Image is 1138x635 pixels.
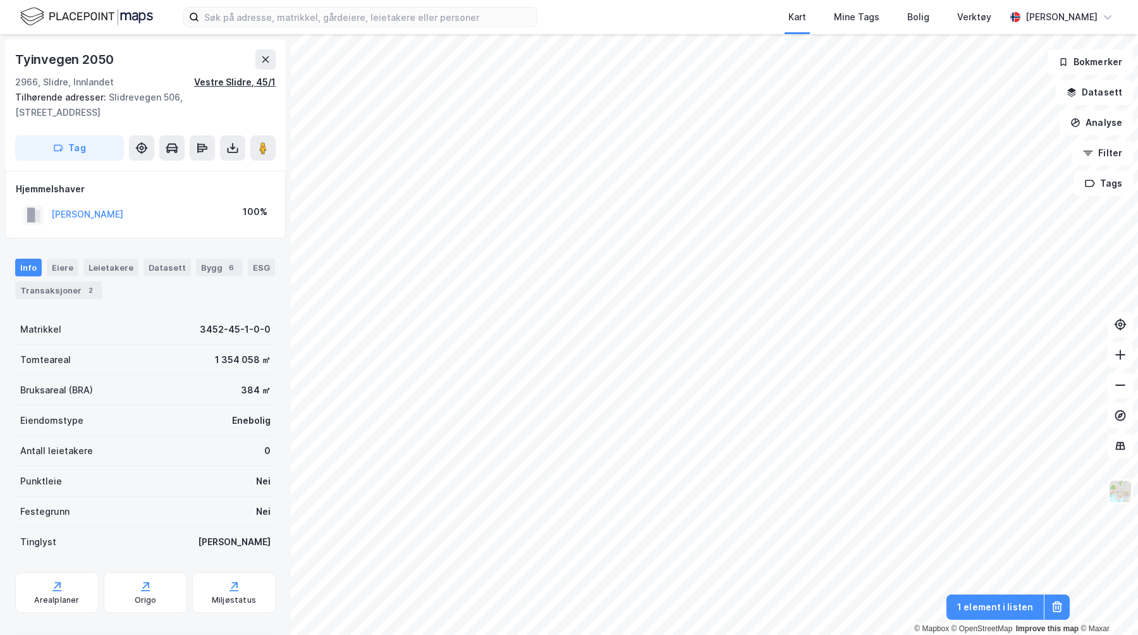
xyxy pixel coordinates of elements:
div: Nei [256,474,271,489]
button: 1 element i listen [946,595,1044,620]
div: Bygg [196,259,243,276]
div: 2966, Slidre, Innlandet [15,75,114,90]
div: [PERSON_NAME] [198,534,271,550]
div: [PERSON_NAME] [1025,9,1098,25]
button: Datasett [1056,80,1133,105]
div: Antall leietakere [20,443,93,459]
button: Tags [1074,171,1133,196]
button: Tag [15,135,124,161]
button: Bokmerker [1048,49,1133,75]
div: Kart [788,9,806,25]
div: Eiendomstype [20,413,83,428]
div: Bruksareal (BRA) [20,383,93,398]
div: Nei [256,504,271,519]
a: Improve this map [1016,624,1079,633]
a: OpenStreetMap [951,624,1013,633]
div: Eiere [47,259,78,276]
div: Tomteareal [20,352,71,367]
div: ESG [248,259,275,276]
div: Mine Tags [834,9,879,25]
span: Tilhørende adresser: [15,92,109,102]
button: Filter [1072,140,1133,166]
div: 3452-45-1-0-0 [200,322,271,337]
div: Matrikkel [20,322,61,337]
div: 0 [264,443,271,459]
div: Leietakere [83,259,138,276]
iframe: Chat Widget [1075,574,1138,635]
img: Z [1108,479,1132,503]
div: 384 ㎡ [241,383,271,398]
div: Hjemmelshaver [16,182,275,197]
div: Verktøy [957,9,991,25]
div: Info [15,259,42,276]
div: Bolig [907,9,929,25]
div: Kontrollprogram for chat [1075,574,1138,635]
div: Festegrunn [20,504,70,519]
div: Arealplaner [34,595,79,605]
div: 6 [225,261,238,274]
input: Søk på adresse, matrikkel, gårdeiere, leietakere eller personer [199,8,537,27]
div: 2 [84,284,97,297]
div: Punktleie [20,474,62,489]
div: Slidrevegen 506, [STREET_ADDRESS] [15,90,266,120]
div: 100% [243,204,267,219]
div: Tinglyst [20,534,56,550]
img: logo.f888ab2527a4732fd821a326f86c7f29.svg [20,6,153,28]
div: Enebolig [232,413,271,428]
button: Analyse [1060,110,1133,135]
a: Mapbox [914,624,949,633]
div: Origo [135,595,157,605]
div: Transaksjoner [15,281,102,299]
div: 1 354 058 ㎡ [215,352,271,367]
div: Datasett [144,259,191,276]
div: Vestre Slidre, 45/1 [194,75,276,90]
div: Miljøstatus [212,595,256,605]
div: Tyinvegen 2050 [15,49,116,70]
